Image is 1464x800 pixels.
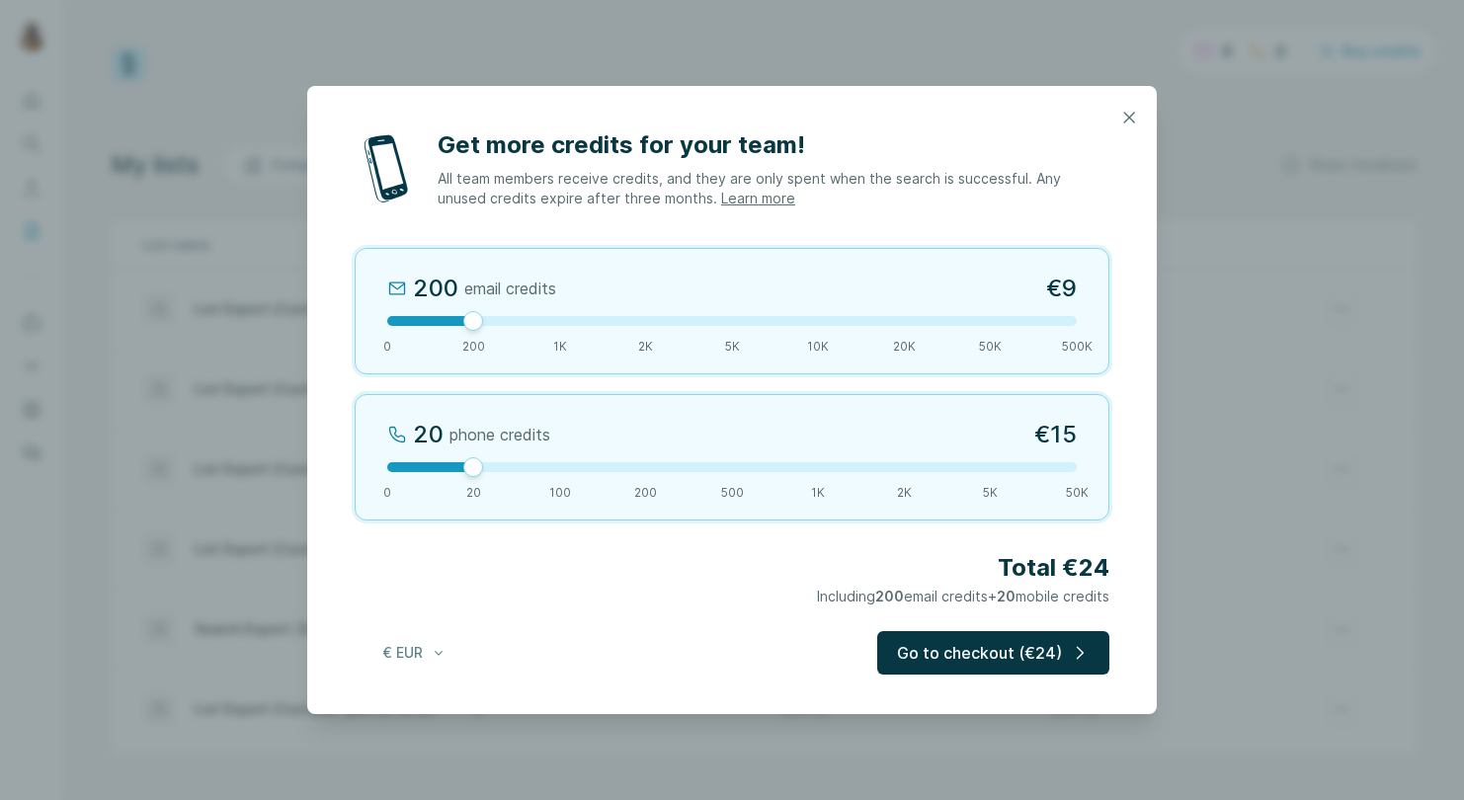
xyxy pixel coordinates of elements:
[721,484,744,502] span: 500
[877,631,1109,675] button: Go to checkout (€24)
[438,169,1109,208] p: All team members receive credits, and they are only spent when the search is successful. Any unus...
[807,338,829,356] span: 10K
[811,484,825,502] span: 1K
[449,423,550,446] span: phone credits
[1062,338,1093,356] span: 500K
[413,419,444,450] div: 20
[462,338,485,356] span: 200
[979,338,1002,356] span: 50K
[638,338,653,356] span: 2K
[721,190,795,206] a: Learn more
[1046,273,1077,304] span: €9
[875,588,904,604] span: 200
[983,484,998,502] span: 5K
[1066,484,1089,502] span: 50K
[383,484,391,502] span: 0
[897,484,912,502] span: 2K
[355,129,418,208] img: mobile-phone
[553,338,567,356] span: 1K
[997,588,1016,604] span: 20
[817,588,1109,604] span: Including email credits + mobile credits
[464,277,556,300] span: email credits
[725,338,740,356] span: 5K
[383,338,391,356] span: 0
[355,552,1109,584] h2: Total €24
[413,273,458,304] div: 200
[634,484,657,502] span: 200
[368,635,460,671] button: € EUR
[466,484,481,502] span: 20
[893,338,916,356] span: 20K
[1034,419,1077,450] span: €15
[549,484,571,502] span: 100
